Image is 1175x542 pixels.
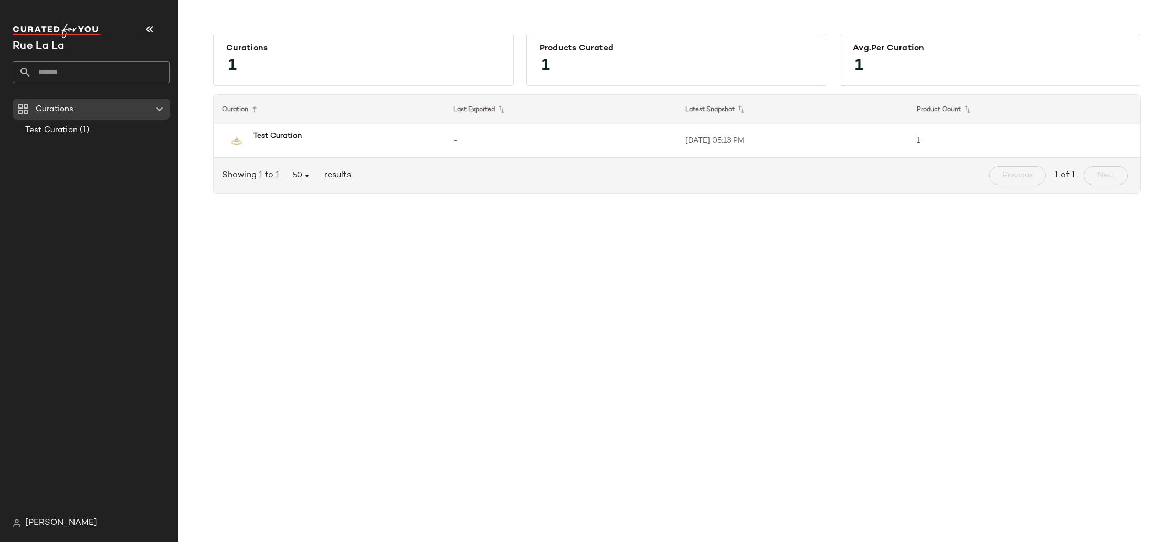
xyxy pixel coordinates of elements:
img: cfy_white_logo.C9jOOHJF.svg [13,24,102,38]
td: [DATE] 05:13 PM [677,124,909,158]
span: 50 [292,171,312,180]
th: Product Count [908,95,1140,124]
span: Curations [36,103,73,115]
button: 50 [284,166,320,185]
span: results [320,169,351,182]
div: Avg.per Curation [853,44,1127,53]
td: - [445,124,677,158]
th: Last Exported [445,95,677,124]
span: 1 [218,47,247,85]
td: 1 [908,124,1140,158]
span: 1 of 1 [1054,169,1075,182]
span: [PERSON_NAME] [25,517,97,529]
img: 6020209899_RLLATH.jpg [226,131,247,151]
span: (1) [78,124,89,136]
th: Curation [214,95,446,124]
span: Test Curation [25,124,78,136]
span: 1 [844,47,874,85]
span: Current Company Name [13,41,64,52]
div: Products Curated [539,44,814,53]
img: svg%3e [13,519,21,527]
b: Test Curation [253,131,302,142]
span: Showing 1 to 1 [222,169,284,182]
span: 1 [531,47,560,85]
th: Latest Snapshot [677,95,909,124]
div: Curations [226,44,501,53]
